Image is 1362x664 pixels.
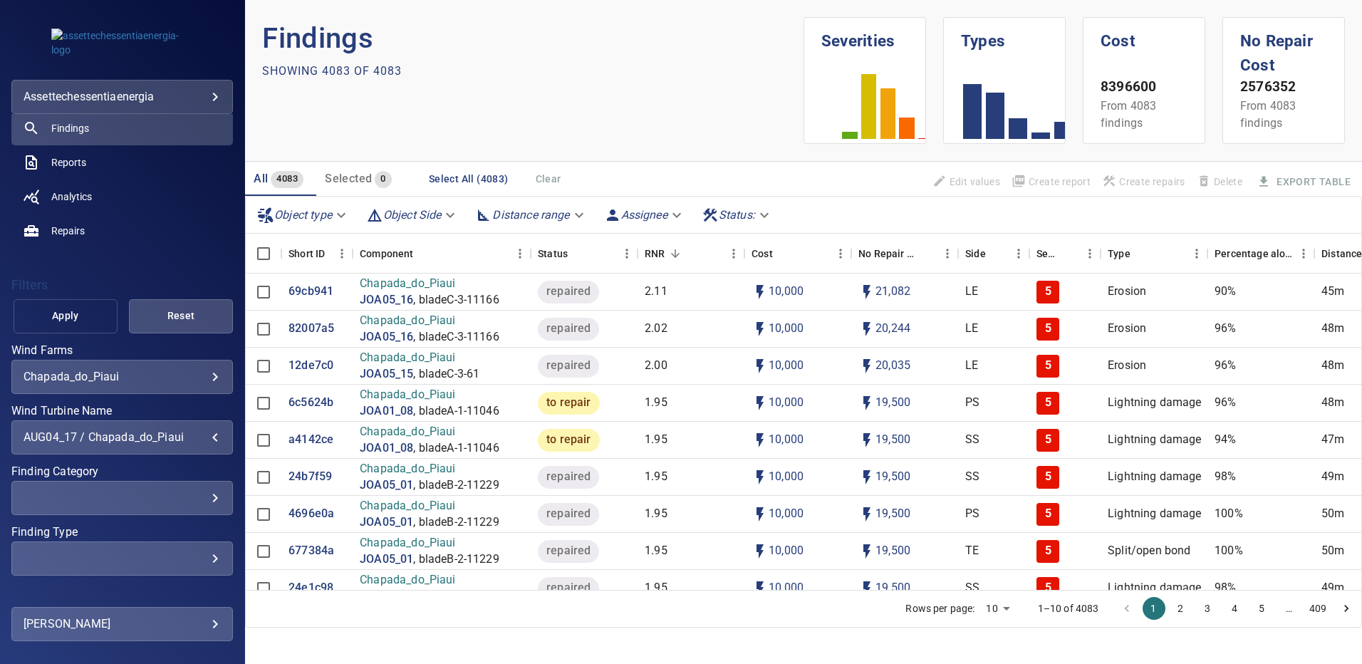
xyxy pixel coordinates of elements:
svg: Auto impact [858,469,875,486]
div: Short ID [281,234,353,274]
p: 96% [1215,321,1236,337]
div: Chapada_do_Piaui [24,370,221,383]
p: 100% [1215,506,1243,522]
a: 24b7f59 [288,469,332,485]
p: 4696e0a [288,506,334,522]
svg: Auto cost [752,543,769,560]
a: JOA05_03 [360,588,413,605]
p: 98% [1215,580,1236,596]
svg: Auto cost [752,358,769,375]
svg: Auto impact [858,580,875,597]
a: JOA05_15 [360,366,413,383]
p: 49m [1321,580,1344,596]
span: From 4083 findings [1101,99,1156,130]
nav: pagination navigation [1113,597,1360,620]
button: Sort [414,244,434,264]
label: Finding Category [11,466,233,477]
em: Status : [719,208,755,222]
a: JOA05_16 [360,292,413,308]
div: Percentage along [1207,234,1314,274]
div: Distance range [469,202,592,227]
p: Chapada_do_Piaui [360,276,499,292]
p: PS [965,506,979,522]
p: 48m [1321,358,1344,374]
button: Sort [665,244,685,264]
button: page 1 [1143,597,1165,620]
label: Wind Turbine Name [11,405,233,417]
div: Finding Category [11,481,233,515]
p: Chapada_do_Piaui [360,313,499,329]
div: Cost [744,234,851,274]
a: 82007a5 [288,321,334,337]
div: 10 [980,598,1014,619]
p: 50m [1321,543,1344,559]
div: Component [353,234,531,274]
div: Repair Now Ratio: The ratio of the additional incurred cost of repair in 1 year and the cost of r... [645,234,665,274]
span: Apply the latest inspection filter to create repairs [1096,170,1191,194]
button: Sort [917,244,937,264]
p: Chapada_do_Piaui [360,498,499,514]
p: 5 [1045,395,1051,411]
p: Lightning damage [1108,395,1201,411]
p: 96% [1215,395,1236,411]
div: Side [958,234,1029,274]
span: repaired [538,358,599,374]
div: Status [538,234,568,274]
p: , bladeA-1-11046 [413,403,499,420]
a: analytics noActive [11,180,233,214]
p: Lightning damage [1108,469,1201,485]
p: Erosion [1108,321,1146,337]
p: LE [965,321,978,337]
p: Chapada_do_Piaui [360,535,499,551]
p: Chapada_do_Piaui [360,572,499,588]
p: 19,500 [875,469,910,485]
div: Component [360,234,413,274]
div: Severity [1029,234,1101,274]
p: Erosion [1108,358,1146,374]
button: Reset [129,299,233,333]
p: 1.95 [645,395,667,411]
svg: Auto impact [858,284,875,301]
p: Split/open bond [1108,543,1190,559]
p: 10,000 [769,395,804,411]
button: Go to page 409 [1305,597,1331,620]
p: a4142ce [288,432,333,448]
p: 10,000 [769,580,804,596]
div: Severity [1036,234,1059,274]
svg: Auto impact [858,543,875,560]
p: Showing 4083 of 4083 [262,63,402,80]
button: Go to page 2 [1170,597,1192,620]
span: Findings [51,121,89,135]
p: , bladeC-3-11166 [413,292,499,308]
button: Go to page 3 [1197,597,1220,620]
button: Menu [331,243,353,264]
p: 10,000 [769,543,804,559]
p: 19,500 [875,432,910,448]
div: Projected additional costs incurred by waiting 1 year to repair. This is a function of possible i... [858,234,917,274]
p: 1.95 [645,432,667,448]
p: Rows per page: [905,601,974,616]
a: JOA05_01 [360,551,413,568]
button: Go to page 5 [1251,597,1274,620]
p: 5 [1045,469,1051,485]
p: 5 [1045,543,1051,559]
span: 0 [375,171,391,187]
p: JOA01_08 [360,403,413,420]
svg: Auto cost [752,469,769,486]
p: 21,082 [875,284,910,300]
p: 1.95 [645,580,667,596]
p: 48m [1321,321,1344,337]
span: All [254,172,268,185]
p: 2.02 [645,321,667,337]
button: Go to page 4 [1224,597,1247,620]
span: to repair [538,395,599,411]
button: Menu [937,243,958,264]
a: 12de7c0 [288,358,333,374]
p: 50m [1321,506,1344,522]
button: Menu [1186,243,1207,264]
p: 20,035 [875,358,910,374]
span: Selected [325,172,372,185]
p: TE [965,543,979,559]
